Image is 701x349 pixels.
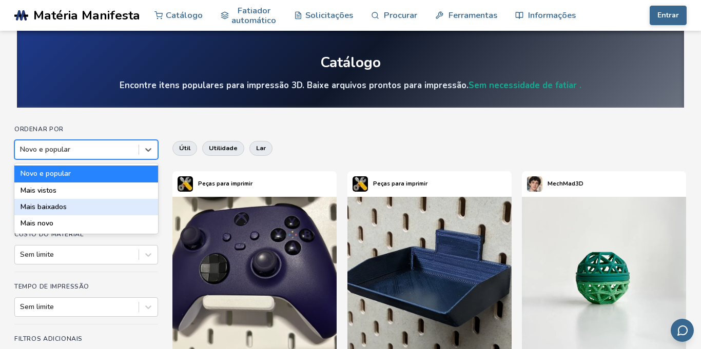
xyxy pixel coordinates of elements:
[20,303,22,311] input: Sem limite
[14,230,84,238] font: Custo do material
[21,218,53,228] font: Mais novo
[522,171,589,197] a: Perfil de MechMad3DMechMad3D
[14,282,89,291] font: Tempo de impressão
[347,171,433,197] a: Perfil de PartsToPrintPeças para imprimir
[657,10,679,20] font: Entrar
[320,53,381,72] font: Catálogo
[21,202,67,212] font: Mais baixados
[527,176,542,192] img: Perfil de MechMad3D
[14,335,83,343] font: Filtros adicionais
[548,180,583,188] font: MechMad3D
[33,7,140,24] font: Matéria Manifesta
[231,5,276,26] font: Fatiador automático
[384,9,417,21] font: Procurar
[172,171,258,197] a: Perfil de PartsToPrintPeças para imprimir
[20,146,22,154] input: Novo e popularNovo e popularMais vistosMais baixadosMais novo
[179,143,190,152] font: útil
[172,141,197,155] button: útil
[21,186,56,195] font: Mais vistos
[20,251,22,259] input: Sem limite
[209,143,238,152] font: utilidade
[256,143,266,152] font: lar
[202,141,244,155] button: utilidade
[305,9,353,21] font: Solicitações
[249,141,272,155] button: lar
[650,6,687,25] button: Entrar
[14,125,64,133] font: Ordenar por
[373,180,427,188] font: Peças para imprimir
[469,79,581,91] a: Sem necessidade de fatiar .
[353,176,368,192] img: Perfil de PartsToPrint
[166,9,203,21] font: Catálogo
[528,9,576,21] font: Informações
[21,169,71,178] font: Novo e popular
[198,180,252,188] font: Peças para imprimir
[178,176,193,192] img: Perfil de PartsToPrint
[449,9,497,21] font: Ferramentas
[671,319,694,342] button: Enviar feedback por e-mail
[120,79,469,91] font: Encontre itens populares para impressão 3D. Baixe arquivos prontos para impressão.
